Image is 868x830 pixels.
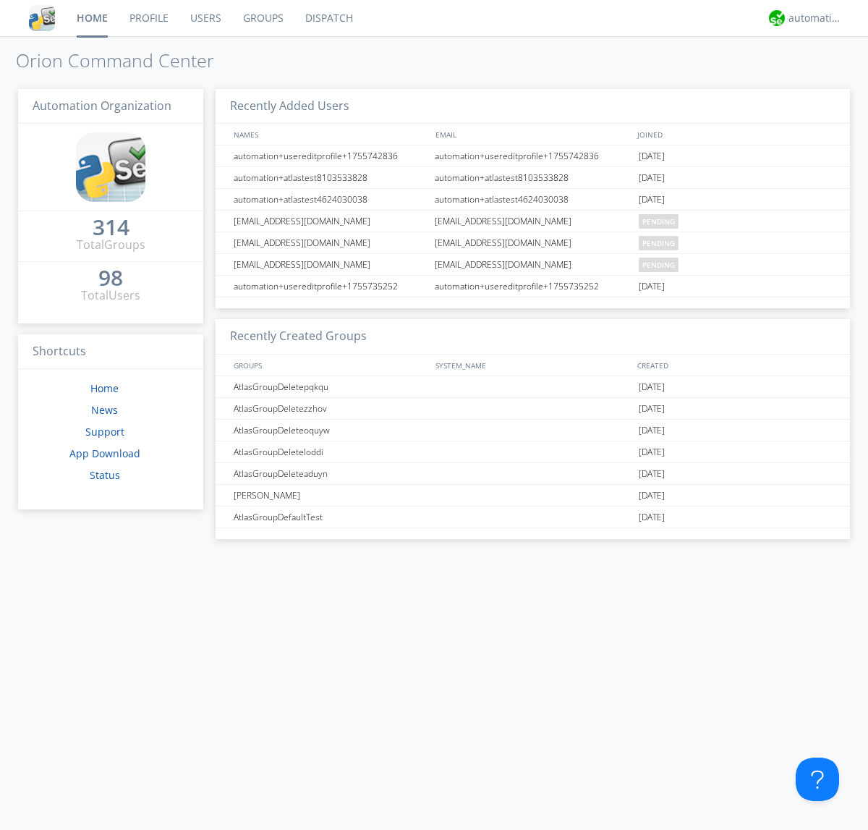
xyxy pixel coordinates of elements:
[216,463,850,485] a: AtlasGroupDeleteaduyn[DATE]
[230,232,430,253] div: [EMAIL_ADDRESS][DOMAIN_NAME]
[93,220,129,237] a: 314
[230,463,430,484] div: AtlasGroupDeleteaduyn
[91,403,118,417] a: News
[432,124,634,145] div: EMAIL
[216,211,850,232] a: [EMAIL_ADDRESS][DOMAIN_NAME][EMAIL_ADDRESS][DOMAIN_NAME]pending
[230,145,430,166] div: automation+usereditprofile+1755742836
[216,232,850,254] a: [EMAIL_ADDRESS][DOMAIN_NAME][EMAIL_ADDRESS][DOMAIN_NAME]pending
[216,89,850,124] h3: Recently Added Users
[216,145,850,167] a: automation+usereditprofile+1755742836automation+usereditprofile+1755742836[DATE]
[769,10,785,26] img: d2d01cd9b4174d08988066c6d424eccd
[639,145,665,167] span: [DATE]
[81,287,140,304] div: Total Users
[639,236,678,250] span: pending
[639,258,678,272] span: pending
[431,232,635,253] div: [EMAIL_ADDRESS][DOMAIN_NAME]
[76,132,145,202] img: cddb5a64eb264b2086981ab96f4c1ba7
[431,211,635,232] div: [EMAIL_ADDRESS][DOMAIN_NAME]
[93,220,129,234] div: 314
[230,485,430,506] div: [PERSON_NAME]
[639,420,665,441] span: [DATE]
[639,214,678,229] span: pending
[216,189,850,211] a: automation+atlastest4624030038automation+atlastest4624030038[DATE]
[230,276,430,297] div: automation+usereditprofile+1755735252
[639,441,665,463] span: [DATE]
[230,211,430,232] div: [EMAIL_ADDRESS][DOMAIN_NAME]
[431,254,635,275] div: [EMAIL_ADDRESS][DOMAIN_NAME]
[639,507,665,528] span: [DATE]
[230,507,430,528] div: AtlasGroupDefaultTest
[216,441,850,463] a: AtlasGroupDeleteloddi[DATE]
[431,145,635,166] div: automation+usereditprofile+1755742836
[788,11,843,25] div: automation+atlas
[98,271,123,285] div: 98
[216,485,850,507] a: [PERSON_NAME][DATE]
[639,463,665,485] span: [DATE]
[29,5,55,31] img: cddb5a64eb264b2086981ab96f4c1ba7
[98,271,123,287] a: 98
[639,398,665,420] span: [DATE]
[33,98,171,114] span: Automation Organization
[216,398,850,420] a: AtlasGroupDeletezzhov[DATE]
[431,167,635,188] div: automation+atlastest8103533828
[230,355,428,376] div: GROUPS
[230,376,430,397] div: AtlasGroupDeletepqkqu
[639,485,665,507] span: [DATE]
[216,507,850,528] a: AtlasGroupDefaultTest[DATE]
[85,425,124,439] a: Support
[216,420,850,441] a: AtlasGroupDeleteoquyw[DATE]
[216,276,850,297] a: automation+usereditprofile+1755735252automation+usereditprofile+1755735252[DATE]
[230,420,430,441] div: AtlasGroupDeleteoquyw
[216,319,850,355] h3: Recently Created Groups
[639,276,665,297] span: [DATE]
[90,468,120,482] a: Status
[431,189,635,210] div: automation+atlastest4624030038
[216,376,850,398] a: AtlasGroupDeletepqkqu[DATE]
[90,381,119,395] a: Home
[634,124,836,145] div: JOINED
[432,355,634,376] div: SYSTEM_NAME
[230,189,430,210] div: automation+atlastest4624030038
[69,446,140,460] a: App Download
[18,334,203,370] h3: Shortcuts
[431,276,635,297] div: automation+usereditprofile+1755735252
[77,237,145,253] div: Total Groups
[634,355,836,376] div: CREATED
[230,124,428,145] div: NAMES
[230,441,430,462] div: AtlasGroupDeleteloddi
[639,167,665,189] span: [DATE]
[230,398,430,419] div: AtlasGroupDeletezzhov
[230,254,430,275] div: [EMAIL_ADDRESS][DOMAIN_NAME]
[216,254,850,276] a: [EMAIL_ADDRESS][DOMAIN_NAME][EMAIL_ADDRESS][DOMAIN_NAME]pending
[796,758,839,801] iframe: Toggle Customer Support
[639,189,665,211] span: [DATE]
[216,167,850,189] a: automation+atlastest8103533828automation+atlastest8103533828[DATE]
[230,167,430,188] div: automation+atlastest8103533828
[639,376,665,398] span: [DATE]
